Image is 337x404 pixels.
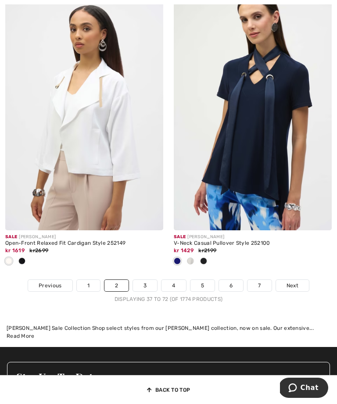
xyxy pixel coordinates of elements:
div: Black [15,254,29,269]
a: 6 [219,280,243,291]
iframe: Opens a widget where you can chat to one of our agents [280,378,328,400]
a: 5 [190,280,215,291]
span: Previous [39,282,61,290]
div: Midnight Blue [171,254,184,269]
a: 7 [247,280,271,291]
div: Black [197,254,210,269]
span: kr 1429 [174,247,194,254]
div: V-Neck Casual Pullover Style 252100 [174,240,332,247]
a: Next [276,280,309,291]
a: 2 [104,280,129,291]
div: Open-Front Relaxed Fit Cardigan Style 252149 [5,240,163,247]
div: Vanilla 30 [184,254,197,269]
span: Sale [5,234,17,240]
span: kr 1619 [5,247,25,254]
a: 4 [161,280,186,291]
div: [PERSON_NAME] [174,234,332,240]
div: [PERSON_NAME] Sale Collection Shop select styles from our [PERSON_NAME] collection, now on sale. ... [7,324,330,332]
span: kr2199 [198,247,216,254]
span: Read More [7,333,35,339]
span: Next [287,282,298,290]
div: [PERSON_NAME] [5,234,163,240]
span: Sale [174,234,186,240]
a: 1 [77,280,100,291]
span: kr2699 [29,247,48,254]
div: Vanilla 30 [2,254,15,269]
a: 3 [133,280,157,291]
a: Previous [28,280,72,291]
h3: Stay Up-To-Date [16,371,321,383]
